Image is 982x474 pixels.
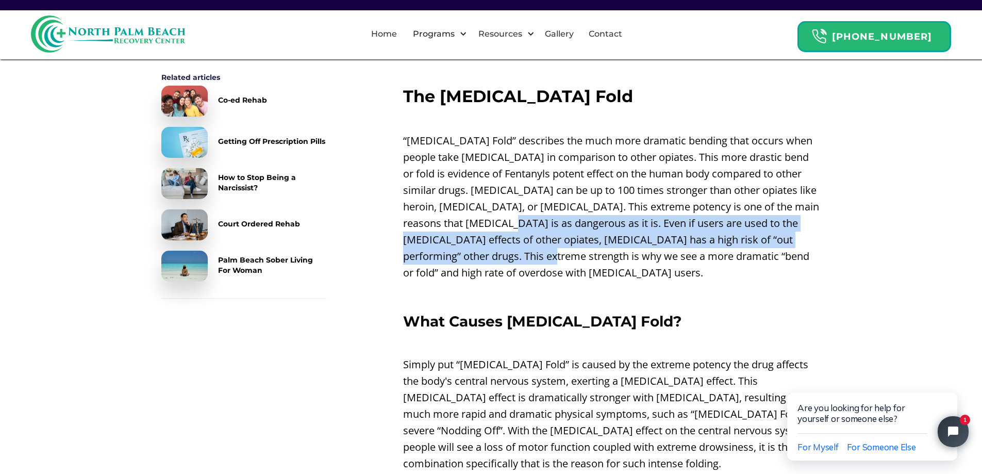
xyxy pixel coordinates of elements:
div: How to Stop Being a Narcissist? [218,172,326,193]
p: ‍ [403,286,821,303]
div: Getting Off Prescription Pills [218,136,325,146]
a: Gallery [539,18,580,51]
a: Home [365,18,403,51]
div: Resources [476,28,525,40]
div: Related articles [161,72,326,83]
strong: [PHONE_NUMBER] [832,31,932,42]
p: “[MEDICAL_DATA] Fold” describes the much more dramatic bending that occurs when people take [MEDI... [403,133,821,281]
div: Programs [410,28,457,40]
iframe: Tidio Chat [765,359,982,474]
strong: The [MEDICAL_DATA] Fold [403,86,633,106]
a: How to Stop Being a Narcissist? [161,168,326,199]
p: ‍ [403,111,821,127]
div: Co-ed Rehab [218,95,267,105]
strong: What Causes [MEDICAL_DATA] Fold? [403,313,681,330]
a: Co-ed Rehab [161,86,326,117]
a: Header Calendar Icons[PHONE_NUMBER] [797,16,951,52]
div: Court Ordered Rehab [218,219,300,229]
div: Resources [470,18,537,51]
p: ‍ [403,60,821,77]
a: Getting Off Prescription Pills [161,127,326,158]
p: ‍ [403,335,821,351]
div: Programs [404,18,470,51]
div: Palm Beach Sober Living For Woman [218,255,326,275]
p: Simply put “[MEDICAL_DATA] Fold” is caused by the extreme potency the drug affects the body's cen... [403,356,821,472]
a: Court Ordered Rehab [161,209,326,240]
a: Palm Beach Sober Living For Woman [161,251,326,282]
a: Contact [582,18,628,51]
img: Header Calendar Icons [811,28,827,44]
